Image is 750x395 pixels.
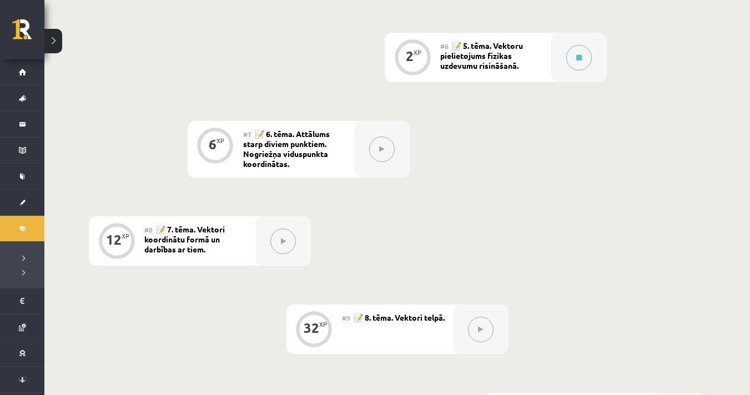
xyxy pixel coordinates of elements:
[414,49,421,55] div: XP
[319,321,327,327] div: XP
[144,225,153,234] span: #8
[440,42,449,50] span: #6
[440,40,523,70] span: 📝 5. tēma. Vektoru pielietojums fizikas uzdevumu risināšanā.
[406,51,414,61] div: 2
[243,130,251,139] span: #7
[144,224,225,254] span: 📝 7. tēma. Vektori koordinātu formā un darbības ar tiem.
[12,19,44,47] a: Rīgas 1. Tālmācības vidusskola
[217,138,224,144] div: XP
[342,313,350,322] span: #9
[304,323,319,333] div: 32
[243,129,330,169] span: 📝 6. tēma. Attālums starp diviem punktiem. Nogriežņa viduspunkta koordinātas.
[209,139,217,149] div: 6
[122,233,129,239] div: XP
[354,312,445,322] span: 📝 8. tēma. Vektori telpā.
[106,235,122,245] div: 12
